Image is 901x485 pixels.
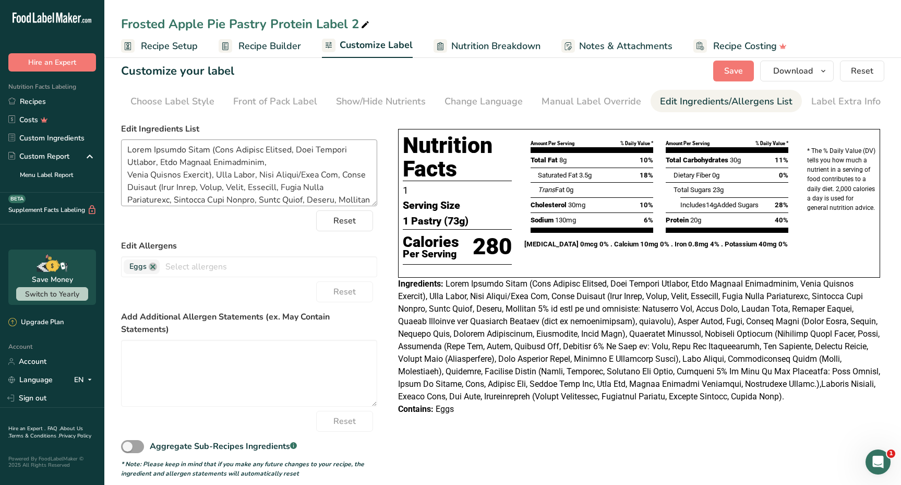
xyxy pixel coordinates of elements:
[8,53,96,72] button: Hire an Expert
[690,216,701,224] span: 20g
[542,94,641,109] div: Manual Label Override
[666,156,728,164] span: Total Carbohydrates
[445,94,523,109] div: Change Language
[674,186,711,194] span: Total Sugars
[340,38,413,52] span: Customize Label
[8,317,64,328] div: Upgrade Plan
[807,146,875,212] p: * The % Daily Value (DV) tells you how much a nutrient in a serving of food contributes to a dail...
[866,449,891,475] iframe: Intercom live chat
[712,171,719,179] span: 0g
[129,261,147,273] span: Eggs
[333,415,356,428] span: Reset
[730,156,741,164] span: 30g
[403,183,512,198] p: 1
[434,34,540,58] a: Nutrition Breakdown
[150,440,297,453] div: Aggregate Sub-Recipes Ingredients
[538,186,564,194] span: Fat
[713,186,724,194] span: 23g
[775,200,788,210] span: 28%
[398,279,443,289] span: Ingredients:
[141,39,198,53] span: Recipe Setup
[713,61,754,81] button: Save
[8,195,26,203] div: BETA
[887,449,895,458] span: 1
[693,34,787,58] a: Recipe Costing
[579,39,672,53] span: Notes & Attachments
[233,94,317,109] div: Front of Pack Label
[121,240,377,252] label: Edit Allergens
[531,140,574,147] div: Amount Per Serving
[47,425,60,432] a: FAQ .
[398,404,434,414] span: Contains:
[779,170,788,181] span: 0%
[32,274,73,285] div: Save Money
[9,432,59,440] a: Terms & Conditions .
[121,34,198,58] a: Recipe Setup
[403,214,468,229] span: 1 Pastry (73g)
[644,215,653,226] span: 6%
[403,134,512,181] h1: Nutrition Facts
[59,432,91,440] a: Privacy Policy
[773,65,813,77] span: Download
[8,425,45,432] a: Hire an Expert .
[666,140,710,147] div: Amount Per Serving
[121,15,371,33] div: Frosted Apple Pie Pastry Protein Label 2
[579,171,592,179] span: 3.5g
[568,201,585,209] span: 30mg
[160,258,377,275] input: Select allergens
[8,456,96,468] div: Powered By FoodLabelMaker © 2025 All Rights Reserved
[436,404,454,414] span: Eggs
[640,200,653,210] span: 10%
[322,33,413,58] a: Customize Label
[724,65,743,77] span: Save
[316,210,373,231] button: Reset
[775,215,788,226] span: 40%
[333,286,356,298] span: Reset
[559,156,567,164] span: 8g
[660,94,792,109] div: Edit Ingredients/Allergens List
[755,140,788,147] div: % Daily Value *
[403,198,460,214] span: Serving Size
[403,234,459,250] p: Calories
[130,94,214,109] div: Choose Label Style
[620,140,653,147] div: % Daily Value *
[316,281,373,302] button: Reset
[851,65,873,77] span: Reset
[760,61,834,81] button: Download
[811,94,881,109] div: Label Extra Info
[403,250,459,258] p: Per Serving
[531,156,558,164] span: Total Fat
[538,171,578,179] span: Saturated Fat
[566,186,573,194] span: 0g
[538,186,555,194] i: Trans
[336,94,426,109] div: Show/Hide Nutrients
[74,374,96,386] div: EN
[840,61,884,81] button: Reset
[219,34,301,58] a: Recipe Builder
[473,230,512,264] p: 280
[555,216,576,224] span: 130mg
[531,201,567,209] span: Cholesterol
[451,39,540,53] span: Nutrition Breakdown
[561,34,672,58] a: Notes & Attachments
[398,279,880,401] span: Lorem Ipsumdo Sitam (Cons Adipisc Elitsed, Doei Tempori Utlabor, Etdo Magnaal Enimadminim, Venia ...
[680,201,759,209] span: Includes Added Sugars
[666,216,689,224] span: Protein
[640,155,653,165] span: 10%
[531,216,554,224] span: Sodium
[121,460,364,478] i: * Note: Please keep in mind that if you make any future changes to your recipe, the ingredient an...
[121,311,377,336] label: Add Additional Allergen Statements (ex. May Contain Statements)
[640,170,653,181] span: 18%
[25,289,79,299] span: Switch to Yearly
[524,239,795,250] p: [MEDICAL_DATA] 0mcg 0% . Calcium 10mg 0% . Iron 0.8mg 4% . Potassium 40mg 0%
[333,215,356,227] span: Reset
[775,155,788,165] span: 11%
[16,287,88,301] button: Switch to Yearly
[121,63,234,80] h1: Customize your label
[8,425,83,440] a: About Us .
[238,39,301,53] span: Recipe Builder
[121,123,377,135] label: Edit Ingredients List
[8,371,53,389] a: Language
[316,411,373,432] button: Reset
[713,39,777,53] span: Recipe Costing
